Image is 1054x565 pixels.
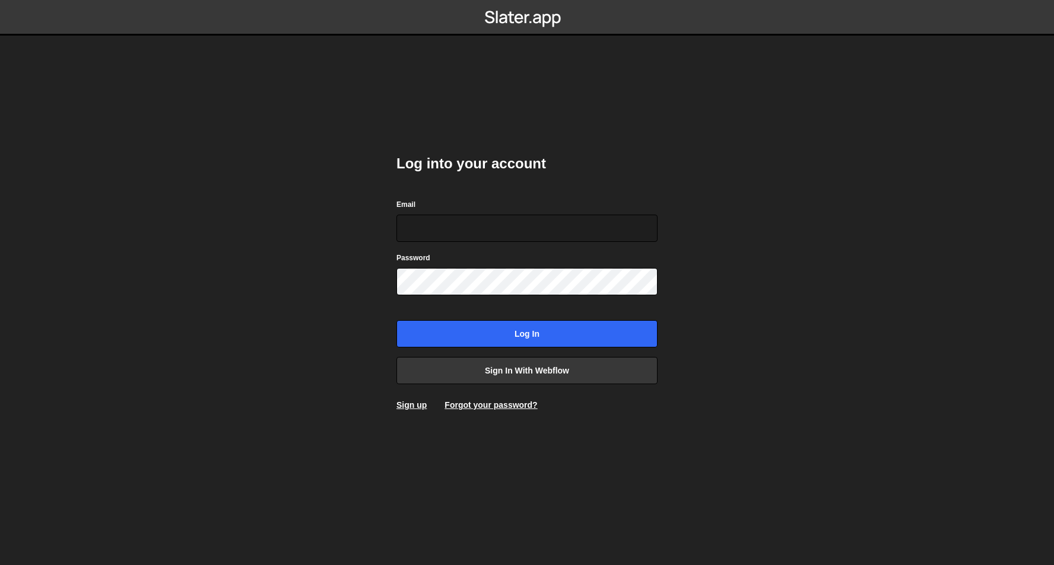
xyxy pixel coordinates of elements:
[396,154,658,173] h2: Log into your account
[396,357,658,384] a: Sign in with Webflow
[396,199,415,210] label: Email
[445,400,537,410] a: Forgot your password?
[396,400,427,410] a: Sign up
[396,252,430,264] label: Password
[396,320,658,347] input: Log in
